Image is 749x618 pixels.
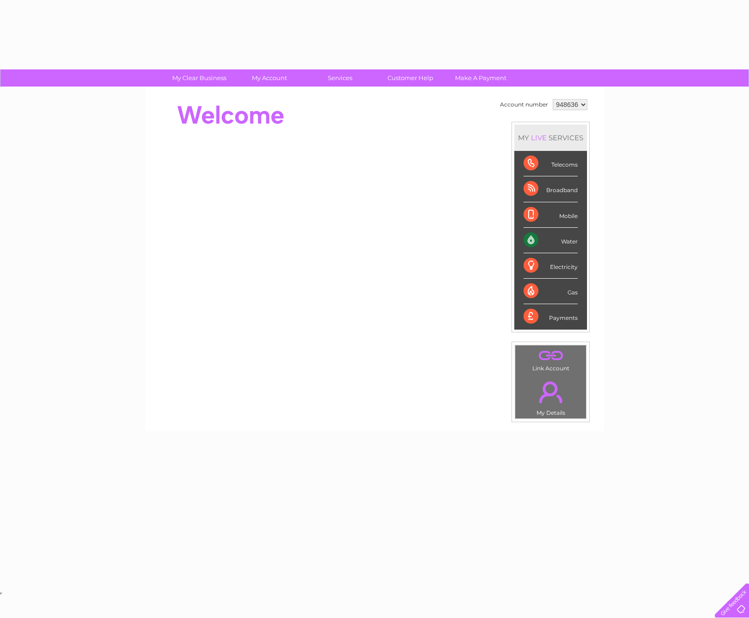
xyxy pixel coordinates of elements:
a: Services [302,69,378,87]
td: Account number [498,97,550,112]
div: Telecoms [524,151,578,176]
div: Payments [524,304,578,329]
div: Broadband [524,176,578,202]
a: . [518,348,584,364]
td: My Details [515,374,587,419]
div: Water [524,228,578,253]
div: Gas [524,279,578,304]
a: My Clear Business [161,69,237,87]
td: Link Account [515,345,587,374]
a: My Account [231,69,308,87]
div: MY SERVICES [514,125,587,151]
div: Electricity [524,253,578,279]
a: Customer Help [372,69,449,87]
div: Mobile [524,202,578,228]
div: LIVE [529,133,549,142]
a: . [518,376,584,408]
a: Make A Payment [443,69,519,87]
